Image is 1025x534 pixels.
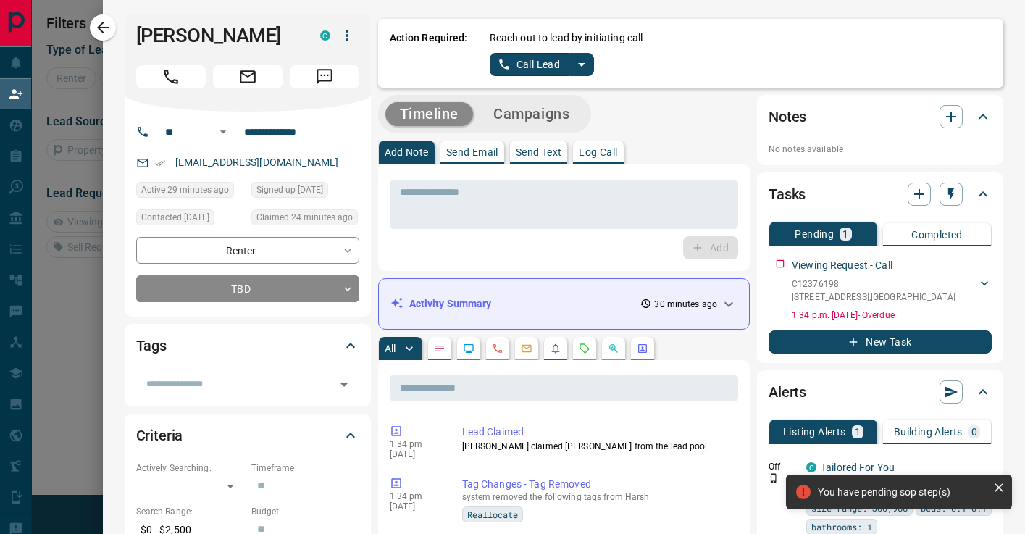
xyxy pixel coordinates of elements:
[550,343,561,354] svg: Listing Alerts
[492,343,503,354] svg: Calls
[654,298,717,311] p: 30 minutes ago
[818,486,987,498] div: You have pending sop step(s)
[390,439,440,449] p: 1:34 pm
[462,477,733,492] p: Tag Changes - Tag Removed
[175,157,339,168] a: [EMAIL_ADDRESS][DOMAIN_NAME]
[462,425,733,440] p: Lead Claimed
[136,209,244,230] div: Tue Aug 19 2025
[792,309,992,322] p: 1:34 p.m. [DATE] - Overdue
[608,343,619,354] svg: Opportunities
[783,427,846,437] p: Listing Alerts
[136,182,244,202] div: Mon Sep 15 2025
[795,229,834,239] p: Pending
[136,24,298,47] h1: [PERSON_NAME]
[136,65,206,88] span: Call
[385,147,429,157] p: Add Note
[792,291,955,304] p: [STREET_ADDRESS] , [GEOGRAPHIC_DATA]
[390,291,738,317] div: Activity Summary30 minutes ago
[390,501,440,512] p: [DATE]
[462,492,733,502] p: system removed the following tags from Harsh
[256,210,353,225] span: Claimed 24 minutes ago
[136,237,359,264] div: Renter
[462,440,733,453] p: [PERSON_NAME] claimed [PERSON_NAME] from the lead pool
[769,183,806,206] h2: Tasks
[637,343,648,354] svg: Agent Actions
[855,427,861,437] p: 1
[769,380,806,404] h2: Alerts
[894,427,963,437] p: Building Alerts
[136,418,359,453] div: Criteria
[136,275,359,302] div: TBD
[769,473,779,483] svg: Push Notification Only
[769,177,992,212] div: Tasks
[792,278,955,291] p: C12376198
[141,210,209,225] span: Contacted [DATE]
[821,462,895,473] a: Tailored For You
[792,275,992,306] div: C12376198[STREET_ADDRESS],[GEOGRAPHIC_DATA]
[971,427,977,437] p: 0
[251,209,359,230] div: Mon Sep 15 2025
[467,507,518,522] span: Reallocate
[463,343,474,354] svg: Lead Browsing Activity
[390,491,440,501] p: 1:34 pm
[769,143,992,156] p: No notes available
[136,505,244,518] p: Search Range:
[256,183,323,197] span: Signed up [DATE]
[792,258,892,273] p: Viewing Request - Call
[769,105,806,128] h2: Notes
[842,229,848,239] p: 1
[251,505,359,518] p: Budget:
[136,334,167,357] h2: Tags
[811,520,872,534] span: bathrooms: 1
[251,462,359,475] p: Timeframe:
[334,375,354,395] button: Open
[141,183,229,197] span: Active 29 minutes ago
[320,30,330,41] div: condos.ca
[579,343,590,354] svg: Requests
[213,65,283,88] span: Email
[579,147,617,157] p: Log Call
[290,65,359,88] span: Message
[155,158,165,168] svg: Email Verified
[516,147,562,157] p: Send Text
[136,462,244,475] p: Actively Searching:
[911,230,963,240] p: Completed
[806,462,816,472] div: condos.ca
[385,102,474,126] button: Timeline
[409,296,492,312] p: Activity Summary
[490,30,643,46] p: Reach out to lead by initiating call
[769,375,992,409] div: Alerts
[251,182,359,202] div: Sat May 01 2021
[390,30,468,76] p: Action Required:
[390,449,440,459] p: [DATE]
[490,53,570,76] button: Call Lead
[769,330,992,354] button: New Task
[385,343,396,354] p: All
[136,328,359,363] div: Tags
[521,343,532,354] svg: Emails
[214,123,232,141] button: Open
[136,424,183,447] h2: Criteria
[479,102,584,126] button: Campaigns
[769,460,798,473] p: Off
[490,53,595,76] div: split button
[446,147,498,157] p: Send Email
[434,343,445,354] svg: Notes
[769,99,992,134] div: Notes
